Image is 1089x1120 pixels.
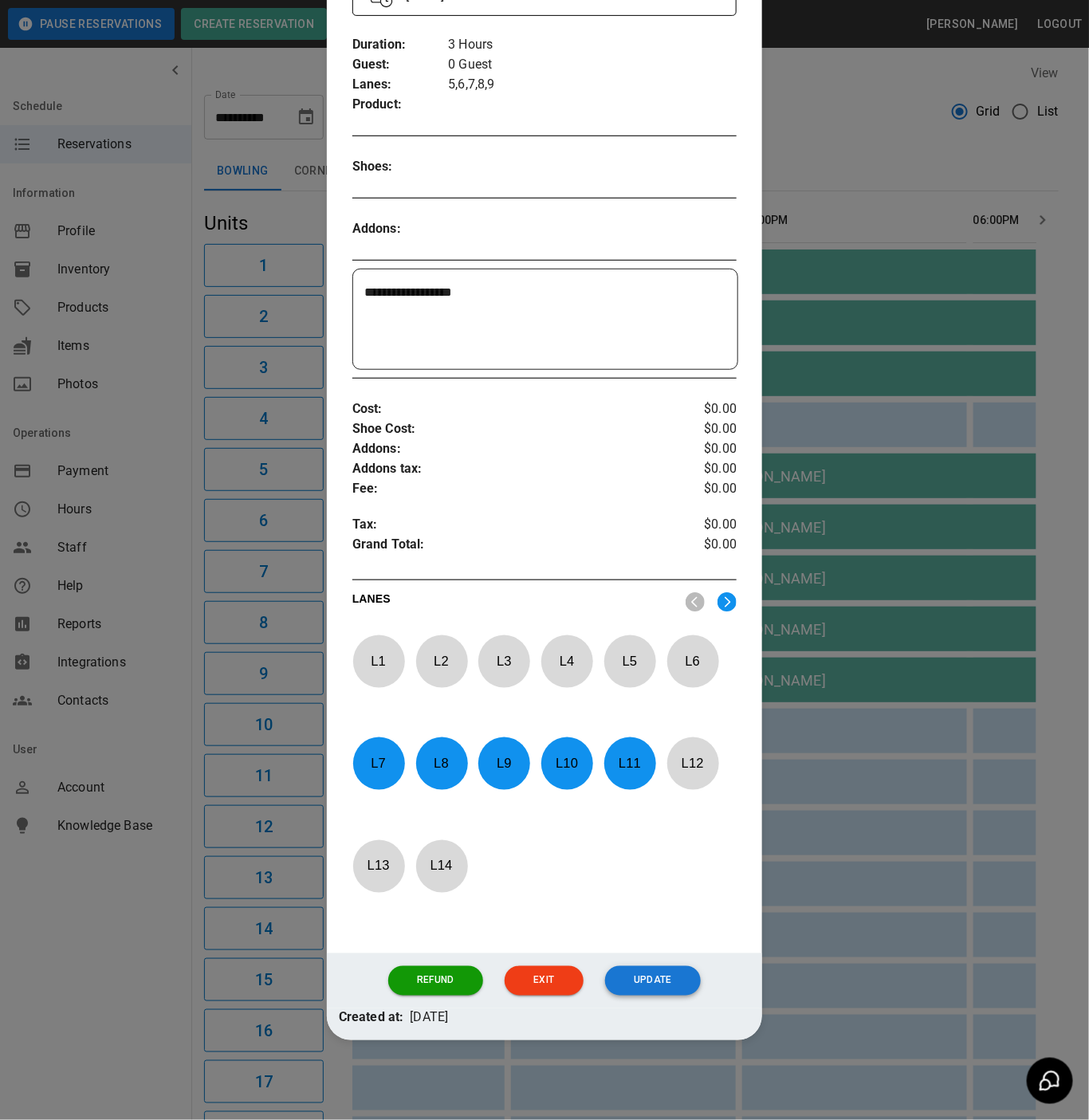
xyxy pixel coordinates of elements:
[478,745,530,782] p: L 9
[673,439,737,459] p: $0.00
[352,419,673,439] p: Shoe Cost :
[673,419,737,439] p: $0.00
[352,219,449,239] p: Addons :
[541,745,593,782] p: L 10
[352,479,673,499] p: Fee :
[673,399,737,419] p: $0.00
[478,643,530,680] p: L 3
[448,55,737,75] p: 0 Guest
[352,745,405,782] p: L 7
[415,745,468,782] p: L 8
[415,643,468,680] p: L 2
[673,535,737,559] p: $0.00
[686,592,705,612] img: nav_left.svg
[352,95,449,115] p: Product :
[666,745,719,782] p: L 12
[603,745,656,782] p: L 11
[352,55,449,75] p: Guest :
[717,592,737,612] img: right.svg
[673,515,737,535] p: $0.00
[352,847,405,885] p: L 13
[388,966,483,996] button: Refund
[352,459,673,479] p: Addons tax :
[448,35,737,55] p: 3 Hours
[352,643,405,680] p: L 1
[448,75,737,95] p: 5,6,7,8,9
[673,479,737,499] p: $0.00
[352,157,449,177] p: Shoes :
[352,515,673,535] p: Tax :
[339,1008,404,1028] p: Created at:
[603,643,656,680] p: L 5
[352,399,673,419] p: Cost :
[666,643,719,680] p: L 6
[352,439,673,459] p: Addons :
[410,1008,448,1028] p: [DATE]
[505,966,583,996] button: Exit
[352,591,673,613] p: LANES
[673,459,737,479] p: $0.00
[352,75,449,95] p: Lanes :
[415,847,468,885] p: L 14
[352,535,673,559] p: Grand Total :
[605,966,701,996] button: Update
[352,35,449,55] p: Duration :
[541,643,593,680] p: L 4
